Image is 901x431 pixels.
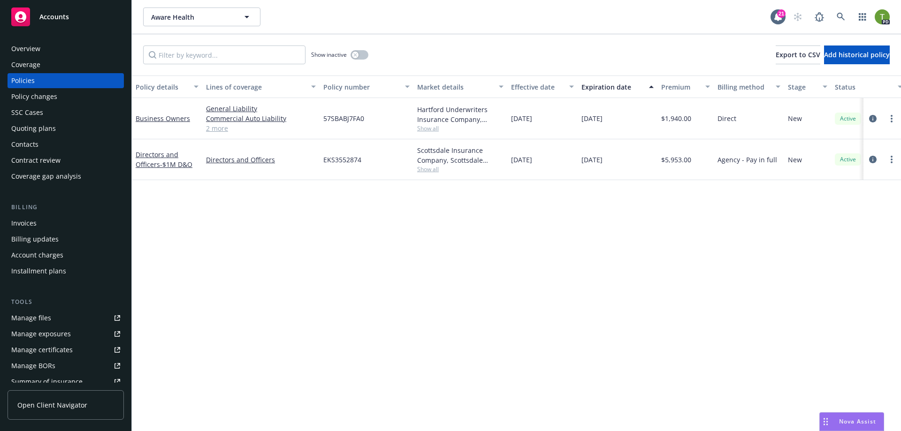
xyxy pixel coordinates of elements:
a: Directors and Officers [206,155,316,165]
button: Effective date [507,76,578,98]
div: Manage certificates [11,342,73,357]
span: $5,953.00 [661,155,691,165]
a: Coverage [8,57,124,72]
div: Premium [661,82,700,92]
button: Lines of coverage [202,76,320,98]
img: photo [875,9,890,24]
a: Manage exposures [8,326,124,341]
button: Add historical policy [824,45,890,64]
div: Effective date [511,82,564,92]
a: Search [832,8,850,26]
button: Premium [657,76,714,98]
span: Active [839,114,857,123]
button: Stage [784,76,831,98]
a: Coverage gap analysis [8,169,124,184]
div: Market details [417,82,493,92]
div: Stage [788,82,817,92]
div: Billing method [718,82,770,92]
span: [DATE] [511,155,532,165]
div: Scottsdale Insurance Company, Scottsdale Insurance Company (Nationwide), CRC Group [417,145,504,165]
a: Start snowing [788,8,807,26]
div: Contract review [11,153,61,168]
a: Business Owners [136,114,190,123]
div: Lines of coverage [206,82,305,92]
a: Report a Bug [810,8,829,26]
a: Account charges [8,248,124,263]
a: Overview [8,41,124,56]
a: Switch app [853,8,872,26]
div: Manage exposures [11,326,71,341]
span: Show inactive [311,51,347,59]
div: Hartford Underwriters Insurance Company, Hartford Insurance Group [417,105,504,124]
span: $1,940.00 [661,113,691,123]
a: circleInformation [867,113,878,124]
div: Manage files [11,310,51,325]
button: Policy number [320,76,413,98]
a: more [886,154,897,165]
span: 57SBABJ7FA0 [323,113,364,123]
span: Open Client Navigator [17,400,87,410]
a: Policy changes [8,89,124,104]
a: Policies [8,73,124,88]
a: General Liability [206,104,316,113]
span: [DATE] [581,155,603,165]
span: Aware Health [151,12,232,22]
a: Contacts [8,137,124,152]
button: Nova Assist [819,412,884,431]
span: Agency - Pay in full [718,155,777,165]
div: Summary of insurance [11,374,83,389]
div: 21 [777,9,786,18]
span: EKS3552874 [323,155,361,165]
a: Manage files [8,310,124,325]
a: Billing updates [8,232,124,247]
div: Tools [8,297,124,307]
a: SSC Cases [8,105,124,120]
div: Billing [8,203,124,212]
input: Filter by keyword... [143,45,305,64]
button: Expiration date [578,76,657,98]
div: Status [835,82,892,92]
span: Add historical policy [824,50,890,59]
div: Drag to move [820,413,832,431]
a: Manage BORs [8,358,124,373]
button: Aware Health [143,8,260,26]
div: Account charges [11,248,63,263]
div: Installment plans [11,264,66,279]
a: Contract review [8,153,124,168]
a: Installment plans [8,264,124,279]
a: circleInformation [867,154,878,165]
div: SSC Cases [11,105,43,120]
div: Policy details [136,82,188,92]
div: Quoting plans [11,121,56,136]
span: Show all [417,165,504,173]
div: Coverage [11,57,40,72]
a: 2 more [206,123,316,133]
span: Active [839,155,857,164]
a: Summary of insurance [8,374,124,389]
div: Coverage gap analysis [11,169,81,184]
a: Manage certificates [8,342,124,357]
span: Export to CSV [776,50,820,59]
a: Quoting plans [8,121,124,136]
button: Billing method [714,76,784,98]
a: Directors and Officers [136,150,192,169]
span: New [788,113,802,123]
div: Billing updates [11,232,59,247]
span: Direct [718,113,736,123]
div: Contacts [11,137,38,152]
button: Market details [413,76,507,98]
span: New [788,155,802,165]
span: Nova Assist [839,417,876,425]
div: Manage BORs [11,358,55,373]
a: more [886,113,897,124]
a: Commercial Auto Liability [206,113,316,123]
span: [DATE] [511,113,532,123]
span: Accounts [39,13,69,21]
button: Policy details [132,76,202,98]
div: Expiration date [581,82,643,92]
span: Show all [417,124,504,132]
div: Overview [11,41,40,56]
div: Policy number [323,82,399,92]
span: - $1M D&O [160,160,192,169]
